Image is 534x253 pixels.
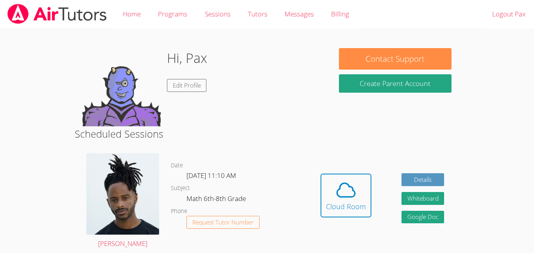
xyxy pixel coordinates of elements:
img: airtutors_banner-c4298cdbf04f3fff15de1276eac7730deb9818008684d7c2e4769d2f7ddbe033.png [7,4,108,24]
span: Messages [285,9,314,18]
h2: Scheduled Sessions [75,126,459,141]
button: Cloud Room [321,174,371,217]
button: Create Parent Account [339,74,452,93]
a: Edit Profile [167,79,207,92]
span: [DATE] 11:10 AM [186,171,236,180]
a: [PERSON_NAME] [86,153,159,249]
a: Details [401,173,444,186]
img: Portrait.jpg [86,153,159,234]
span: Request Tutor Number [192,219,254,225]
dt: Date [171,161,183,170]
button: Whiteboard [401,192,444,205]
h1: Hi, Pax [167,48,207,68]
img: default.png [82,48,161,126]
a: Google Doc [401,211,444,224]
dd: Math 6th-8th Grade [186,193,247,206]
div: Cloud Room [326,201,366,212]
dt: Phone [171,206,187,216]
dt: Subject [171,183,190,193]
button: Contact Support [339,48,452,70]
button: Request Tutor Number [186,216,260,229]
